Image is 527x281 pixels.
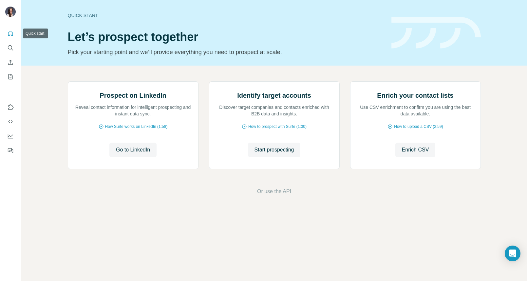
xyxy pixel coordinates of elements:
[105,124,168,130] span: How Surfe works on LinkedIn (1:58)
[5,56,16,68] button: Enrich CSV
[216,104,333,117] p: Discover target companies and contacts enriched with B2B data and insights.
[68,30,384,44] h1: Let’s prospect together
[394,124,443,130] span: How to upload a CSV (2:59)
[5,71,16,83] button: My lists
[68,48,384,57] p: Pick your starting point and we’ll provide everything you need to prospect at scale.
[505,246,520,261] div: Open Intercom Messenger
[257,188,291,195] button: Or use the API
[395,143,436,157] button: Enrich CSV
[100,91,166,100] h2: Prospect on LinkedIn
[357,104,474,117] p: Use CSV enrichment to confirm you are using the best data available.
[254,146,294,154] span: Start prospecting
[402,146,429,154] span: Enrich CSV
[5,145,16,156] button: Feedback
[5,130,16,142] button: Dashboard
[109,143,157,157] button: Go to LinkedIn
[75,104,192,117] p: Reveal contact information for intelligent prospecting and instant data sync.
[391,17,481,49] img: banner
[248,143,301,157] button: Start prospecting
[116,146,150,154] span: Go to LinkedIn
[5,101,16,113] button: Use Surfe on LinkedIn
[68,12,384,19] div: Quick start
[377,91,453,100] h2: Enrich your contact lists
[237,91,311,100] h2: Identify target accounts
[5,28,16,39] button: Quick start
[5,42,16,54] button: Search
[5,116,16,128] button: Use Surfe API
[248,124,307,130] span: How to prospect with Surfe (1:30)
[5,7,16,17] img: Avatar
